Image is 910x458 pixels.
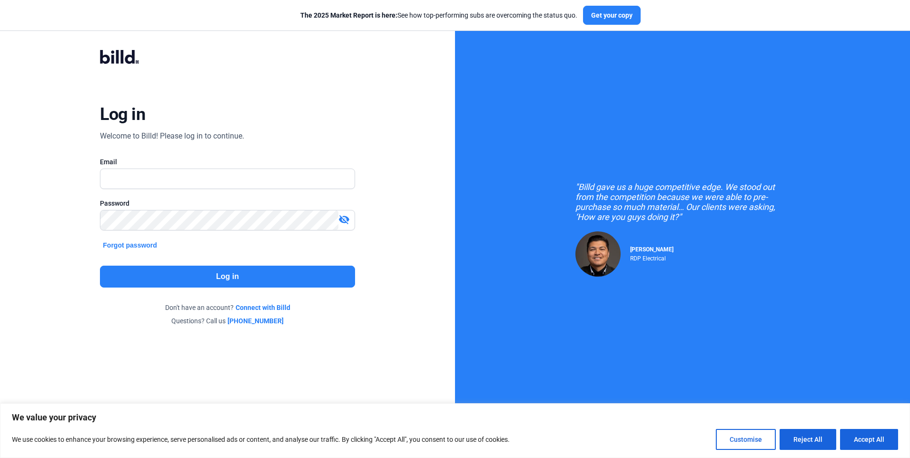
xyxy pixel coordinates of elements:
div: Email [100,157,355,167]
div: Log in [100,104,145,125]
a: Connect with Billd [236,303,290,312]
button: Get your copy [583,6,641,25]
div: Don't have an account? [100,303,355,312]
div: RDP Electrical [630,253,673,262]
button: Log in [100,266,355,288]
button: Forgot password [100,240,160,250]
button: Reject All [780,429,836,450]
span: The 2025 Market Report is here: [300,11,397,19]
div: "Billd gave us a huge competitive edge. We stood out from the competition because we were able to... [575,182,790,222]
a: [PHONE_NUMBER] [227,316,284,326]
button: Accept All [840,429,898,450]
div: Password [100,199,355,208]
div: Questions? Call us [100,316,355,326]
div: Welcome to Billd! Please log in to continue. [100,130,244,142]
img: Raul Pacheco [575,231,621,277]
p: We value your privacy [12,412,898,423]
p: We use cookies to enhance your browsing experience, serve personalised ads or content, and analys... [12,434,510,445]
mat-icon: visibility_off [338,214,350,225]
div: See how top-performing subs are overcoming the status quo. [300,10,577,20]
button: Customise [716,429,776,450]
span: [PERSON_NAME] [630,246,673,253]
